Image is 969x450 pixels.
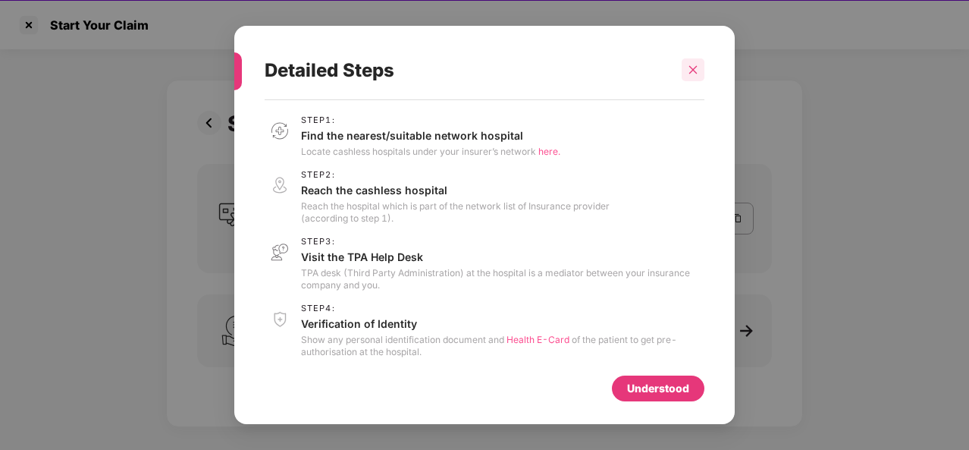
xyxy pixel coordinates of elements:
img: svg+xml;base64,PHN2ZyB3aWR0aD0iNDAiIGhlaWdodD0iNDEiIHZpZXdCb3g9IjAgMCA0MCA0MSIgZmlsbD0ibm9uZSIgeG... [265,115,295,146]
p: Locate cashless hospitals under your insurer’s network [301,146,560,158]
p: Reach the hospital which is part of the network list of Insurance provider (according to step 1). [301,200,610,225]
p: Visit the TPA Help Desk [301,250,704,264]
p: Find the nearest/suitable network hospital [301,128,560,143]
p: TPA desk (Third Party Administration) at the hospital is a mediator between your insurance compan... [301,267,704,291]
div: Understood [627,380,689,397]
span: close [688,65,698,75]
img: svg+xml;base64,PHN2ZyB3aWR0aD0iNDAiIGhlaWdodD0iNDEiIHZpZXdCb3g9IjAgMCA0MCA0MSIgZmlsbD0ibm9uZSIgeG... [265,237,295,268]
span: Health E-Card [506,334,569,345]
div: Detailed Steps [265,41,668,100]
img: svg+xml;base64,PHN2ZyB3aWR0aD0iNDAiIGhlaWdodD0iNDEiIHZpZXdCb3g9IjAgMCA0MCA0MSIgZmlsbD0ibm9uZSIgeG... [265,170,295,201]
span: Step 3 : [301,237,704,247]
span: Step 4 : [301,304,704,313]
span: Step 2 : [301,170,610,180]
p: Show any personal identification document and of the patient to get pre-authorisation at the hosp... [301,334,704,358]
span: here. [538,146,560,157]
img: svg+xml;base64,PHN2ZyB3aWR0aD0iNDAiIGhlaWdodD0iNDEiIHZpZXdCb3g9IjAgMCA0MCA0MSIgZmlsbD0ibm9uZSIgeG... [265,304,295,335]
p: Reach the cashless hospital [301,183,610,197]
span: Step 1 : [301,115,560,125]
p: Verification of Identity [301,316,704,331]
